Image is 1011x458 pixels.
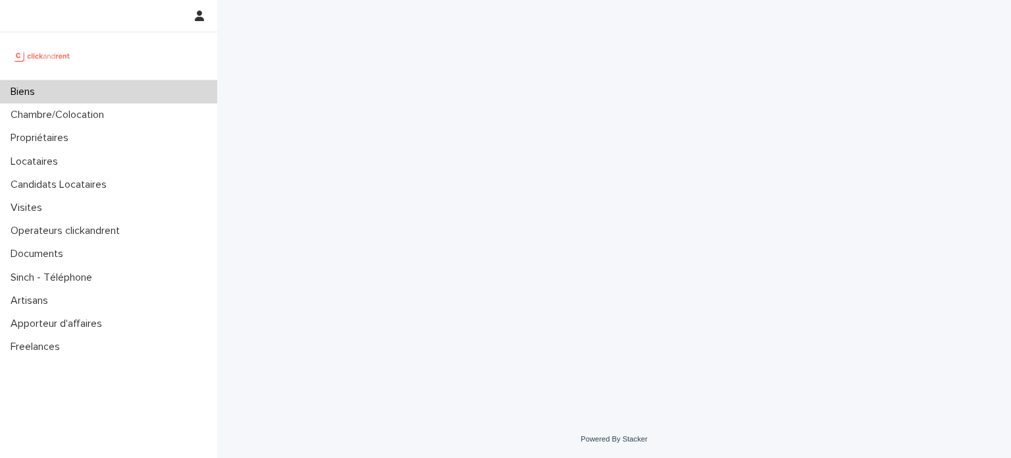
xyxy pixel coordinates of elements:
a: Powered By Stacker [581,435,647,443]
p: Apporteur d'affaires [5,318,113,330]
p: Operateurs clickandrent [5,225,130,237]
p: Propriétaires [5,132,79,144]
p: Documents [5,248,74,260]
p: Artisans [5,295,59,307]
p: Locataires [5,156,68,168]
p: Visites [5,202,53,214]
p: Biens [5,86,45,98]
p: Chambre/Colocation [5,109,115,121]
p: Sinch - Téléphone [5,272,103,284]
p: Freelances [5,341,70,353]
p: Candidats Locataires [5,179,117,191]
img: UCB0brd3T0yccxBKYDjQ [11,43,74,69]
